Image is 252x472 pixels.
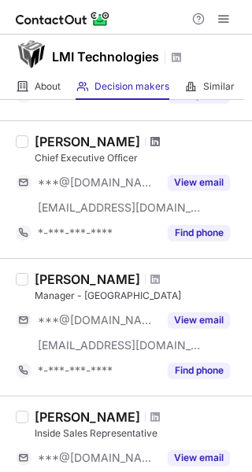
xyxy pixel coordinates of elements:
h1: LMI Technologies [52,47,159,66]
div: Chief Executive Officer [35,151,243,165]
div: [PERSON_NAME] [35,134,140,149]
span: Similar [203,80,235,93]
img: ContactOut v5.3.10 [16,9,110,28]
img: 139348786d13aa0ec3bdd18e4bff555b [16,39,47,70]
button: Reveal Button [168,225,230,241]
button: Reveal Button [168,363,230,378]
span: About [35,80,61,93]
div: Inside Sales Representative [35,426,243,441]
span: ***@[DOMAIN_NAME] [38,175,158,190]
span: Decision makers [94,80,169,93]
span: ***@[DOMAIN_NAME] [38,451,158,465]
button: Reveal Button [168,175,230,190]
button: Reveal Button [168,450,230,466]
div: [PERSON_NAME] [35,271,140,287]
button: Reveal Button [168,312,230,328]
div: [PERSON_NAME] [35,409,140,425]
span: [EMAIL_ADDRESS][DOMAIN_NAME] [38,201,202,215]
div: Manager - [GEOGRAPHIC_DATA] [35,289,243,303]
span: [EMAIL_ADDRESS][DOMAIN_NAME] [38,338,202,352]
span: ***@[DOMAIN_NAME] [38,313,158,327]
